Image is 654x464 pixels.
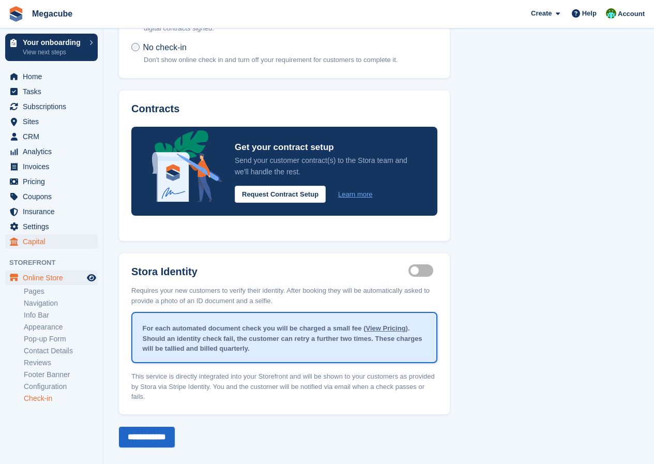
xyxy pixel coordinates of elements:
[64,290,72,298] img: Profile image for Oliver
[24,334,98,344] a: Pop-up Form
[23,48,84,57] p: View next steps
[5,99,98,114] a: menu
[131,279,437,306] p: Requires your new customers to verify their identity. After booking they will be automatically as...
[177,326,194,343] button: Send a message…
[58,6,75,22] img: Profile image for Oliver
[5,34,98,61] a: Your onboarding View next steps
[5,204,98,219] a: menu
[5,129,98,144] a: menu
[24,358,98,368] a: Reviews
[8,154,170,197] div: A member of our customer success team will be in touch ASAP to sort out the Contract migration.Fi...
[79,5,101,13] h1: Stora
[143,43,186,52] span: No check-in
[24,394,98,403] a: Check-in
[131,103,437,115] h3: Contracts
[23,219,85,234] span: Settings
[5,144,98,159] a: menu
[49,331,57,339] button: Gif picker
[44,6,60,22] img: Profile image for Bradley
[235,155,417,177] p: Send your customer contract(s) to the Stora team and we'll handle the rest.
[33,331,41,339] button: Emoji picker
[131,266,408,278] label: Stora Identity
[131,365,437,402] p: This service is directly integrated into your Storefront and will be shown to your customers as p...
[29,6,46,22] img: Profile image for Brian
[24,298,98,308] a: Navigation
[58,290,66,298] img: Profile image for Bradley
[85,272,98,284] a: Preview store
[23,39,84,46] p: Your onboarding
[66,331,74,339] button: Start recording
[24,346,98,356] a: Contact Details
[9,258,103,268] span: Storefront
[8,154,199,220] div: Fin says…
[23,189,85,204] span: Coupons
[5,271,98,285] a: menu
[87,13,148,23] p: Under 20 minutes
[24,322,98,332] a: Appearance
[23,174,85,189] span: Pricing
[9,309,198,326] textarea: Message…
[17,199,59,205] div: Fin • Just now
[52,290,60,298] img: Profile image for Brian
[152,130,222,202] img: integrated-contracts-announcement-icon-4bcc16208f3049d2eff6d38435ce2bd7c70663ee5dfbe56b0d99acac82...
[23,159,85,174] span: Invoices
[23,144,85,159] span: Analytics
[5,219,98,234] a: menu
[24,370,98,380] a: Footer Banner
[32,62,188,101] div: Support will be very limited on [DATE] as our team is attending the Stora Summit in [GEOGRAPHIC_D...
[5,234,98,249] a: menu
[5,174,98,189] a: menu
[235,186,326,203] button: Request Contract Setup
[162,4,181,24] button: Home
[23,99,85,114] span: Subscriptions
[132,315,436,362] div: For each automated document check you will be charged a small fee ( ). Should an identity check f...
[531,8,552,19] span: Create
[338,189,372,200] a: Learn more
[28,5,77,22] a: Megacube
[5,159,98,174] a: menu
[23,114,85,129] span: Sites
[8,121,170,153] div: Thanks for your interest in our new Built-in contracts.
[24,287,98,296] a: Pages
[16,331,24,339] button: Upload attachment
[131,43,140,51] input: No check-in Don't show online check in and turn off your requirement for customers to complete it.
[8,6,24,22] img: stora-icon-8386f47178a22dfd0bd8f6a31ec36ba5ce8667c1dd55bd0f319d3a0aa187defe.svg
[23,204,85,219] span: Insurance
[408,270,437,272] label: Identity proof enabled
[23,234,85,249] span: Capital
[23,271,85,285] span: Online Store
[235,140,417,155] p: Get your contract setup
[5,69,98,84] a: menu
[582,8,597,19] span: Help
[366,324,406,332] a: View Pricing
[24,382,98,392] a: Configuration
[181,4,200,23] div: Close
[5,189,98,204] a: menu
[23,69,85,84] span: Home
[606,8,616,19] img: Ashley
[23,84,85,99] span: Tasks
[5,114,98,129] a: menu
[10,290,196,298] div: Waiting for a teammate
[5,84,98,99] a: menu
[144,55,398,65] p: Don't show online check in and turn off your requirement for customers to complete it.
[24,310,98,320] a: Info Bar
[618,9,645,19] span: Account
[17,160,161,191] div: A member of our customer success team will be in touch ASAP to sort out the Contract migration.
[23,129,85,144] span: CRM
[8,121,199,154] div: Fin says…
[17,127,161,147] div: Thanks for your interest in our new Built-in contracts.
[7,4,26,24] button: go back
